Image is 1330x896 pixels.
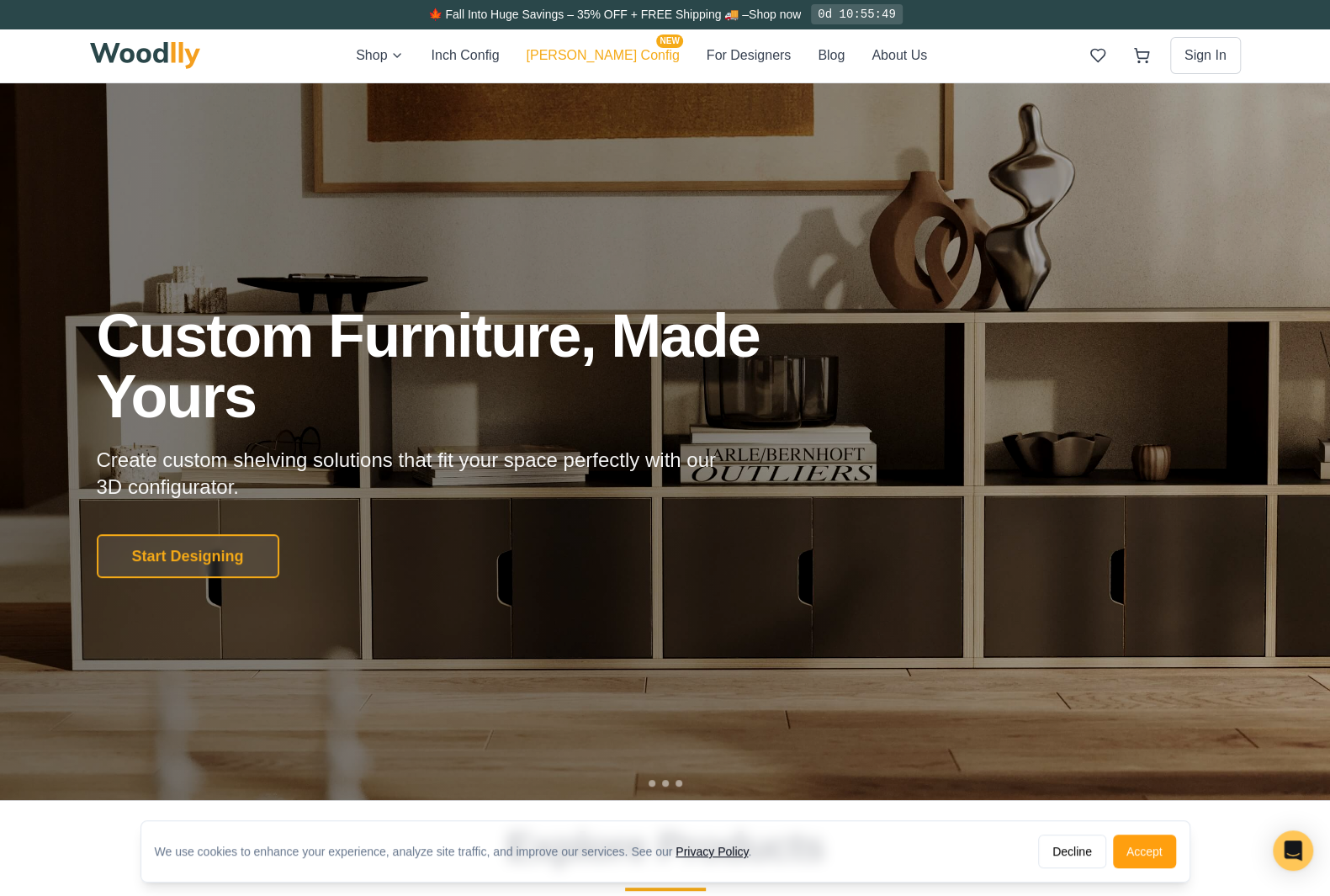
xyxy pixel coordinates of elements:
[97,305,850,427] h1: Custom Furniture, Made Yours
[431,45,499,66] button: Inch Config
[1113,835,1176,868] button: Accept
[90,42,201,69] img: Woodlly
[155,843,766,860] div: We use cookies to enhance your experience, analyze site traffic, and improve our services. See our .
[1273,830,1313,871] div: Open Intercom Messenger
[526,45,679,66] button: [PERSON_NAME] ConfigNEW
[1038,835,1106,868] button: Decline
[872,45,927,66] button: About Us
[97,534,279,578] button: Start Designing
[818,45,845,66] button: Blog
[427,8,748,21] span: 🍁 Fall Into Huge Savings – 35% OFF + FREE Shipping 🚚 –
[656,34,682,48] span: NEW
[97,447,743,501] p: Create custom shelving solutions that fit your space perfectly with our 3D configurator.
[1170,37,1241,74] button: Sign In
[676,845,748,858] a: Privacy Policy
[356,45,404,66] button: Shop
[811,4,902,24] div: 0d 10:55:49
[707,45,791,66] button: For Designers
[749,8,801,21] a: Shop now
